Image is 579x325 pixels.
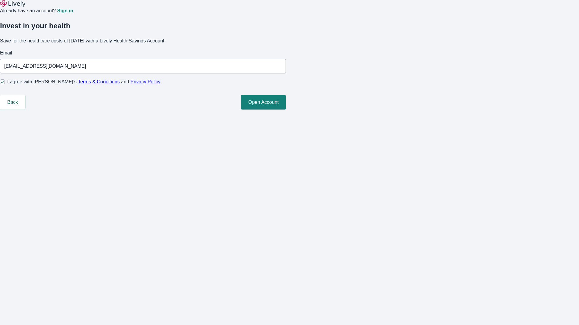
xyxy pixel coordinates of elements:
a: Privacy Policy [131,79,161,84]
a: Terms & Conditions [78,79,120,84]
a: Sign in [57,8,73,13]
button: Open Account [241,95,286,110]
span: I agree with [PERSON_NAME]’s and [7,78,160,85]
